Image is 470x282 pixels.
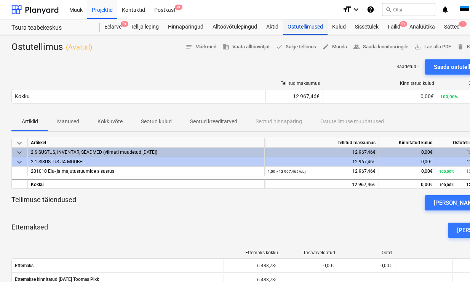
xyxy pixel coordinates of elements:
div: 0,00€ [338,260,395,272]
div: Tasaarveldatud [284,250,335,255]
span: delete [457,43,464,50]
div: 12 967,46€ [268,180,376,190]
span: 9+ [400,21,407,27]
p: Manused [57,118,79,126]
small: 100,00% [440,94,458,99]
p: Artiklid [21,118,39,126]
span: people_alt [353,43,360,50]
small: 100,00% [439,183,454,187]
div: 6 483,73€ [224,260,281,272]
span: Saada kinnitusringile [353,43,408,51]
div: 2 SISUSTUS, INVENTAR, SEADMED (viimati muudetud 10 Mar 2024) [31,148,261,157]
div: Kokku [28,179,265,189]
div: Artikkel [28,138,265,148]
i: format_size [342,5,352,14]
div: Ootel [341,250,392,255]
a: Kulud [328,19,350,35]
a: Tellija leping [126,19,163,35]
span: 201010 Elu- ja majutusruumide sisustus [31,169,114,174]
a: Failid9+ [383,19,405,35]
span: business [222,43,229,50]
a: Aktid [262,19,283,35]
button: Muuda [319,41,350,53]
div: Tellitud maksumus [269,81,320,86]
i: Abikeskus [367,5,374,14]
span: 1 [459,21,467,27]
div: Sätted [440,19,464,35]
a: Analüütika [405,19,440,35]
div: 12 967,46€ [268,167,376,176]
div: 0,00€ [281,260,338,272]
div: Kinnitatud kulud [379,138,436,148]
span: 9+ [121,21,128,27]
div: Tsura teabekeskus [11,24,91,32]
span: edit [322,43,329,50]
a: Sätted1 [440,19,464,35]
p: Saadetud : - [396,64,419,70]
span: 9+ [175,5,182,10]
div: Tellitud maksumus [265,138,379,148]
span: Ettemaks [15,263,221,268]
span: Märkmed [185,43,216,51]
p: Kokkuvõte [98,118,123,126]
a: Ostutellimused [283,19,328,35]
a: Sissetulek [350,19,383,35]
div: 12 967,46€ [269,93,320,99]
div: 0,00€ [383,93,434,99]
span: search [385,6,392,13]
a: Alltöövõtulepingud [208,19,262,35]
span: Vaata alltöövõtjat [222,43,270,51]
button: Otsi [382,3,435,16]
button: Lae alla PDF [411,41,454,53]
i: notifications [441,5,449,14]
p: Tellimuse täiendused [11,195,76,210]
span: save_alt [414,43,421,50]
div: 12 967,46€ [268,148,376,157]
small: 100,00% [439,169,454,174]
button: Saada kinnitusringile [350,41,411,53]
div: 0,00€ [382,167,433,176]
span: keyboard_arrow_down [15,139,24,148]
div: Failid [383,19,405,35]
iframe: Chat Widget [432,245,470,282]
div: Kokku [15,93,30,99]
p: Seotud kreeditarved [190,118,237,126]
div: 2.1 SISUSTUS JA MÖÖBEL [31,157,261,166]
button: Sulge tellimus [273,41,319,53]
div: Eelarve [100,19,126,35]
div: Vestlusvidin [432,245,470,282]
button: Märkmed [182,41,219,53]
a: Hinnapäringud [163,19,208,35]
span: keyboard_arrow_down [15,158,24,167]
div: 0,00€ [382,157,433,167]
span: notes [185,43,192,50]
span: keyboard_arrow_down [15,148,24,157]
div: Ettemaks kokku [227,250,278,255]
a: Eelarve9+ [100,19,126,35]
span: Lae alla PDF [414,43,451,51]
button: Vaata alltöövõtjat [219,41,273,53]
span: Sulge tellimus [276,43,316,51]
small: 1,00 × 12 967,46€ / obj [268,169,305,174]
p: ( Avatud ) [66,43,92,52]
div: 12 967,46€ [268,157,376,167]
span: Muuda [322,43,347,51]
i: keyboard_arrow_down [352,5,361,14]
div: Kinnitatud kulud [383,81,434,86]
div: 0,00€ [382,148,433,157]
div: 0,00€ [382,180,433,190]
div: Ostutellimus [11,41,92,53]
p: Seotud kulud [141,118,172,126]
p: Ettemaksed [11,223,48,238]
span: done [276,43,283,50]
